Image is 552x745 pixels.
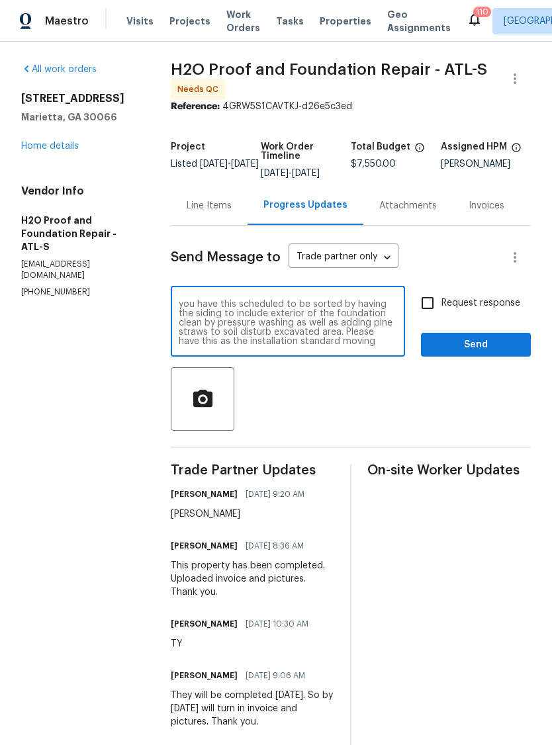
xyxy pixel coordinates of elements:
div: Progress Updates [263,198,347,212]
span: Trade Partner Updates [171,464,334,477]
span: Send [432,337,520,353]
span: $7,550.00 [351,159,396,169]
span: Geo Assignments [387,8,451,34]
div: This property has been completed. Uploaded invoice and pictures. Thank you. [171,559,334,599]
span: [DATE] 9:20 AM [246,488,304,501]
span: [DATE] [200,159,228,169]
h5: Marietta, GA 30066 [21,110,139,124]
span: - [261,169,320,178]
div: TY [171,637,316,650]
h5: Assigned HPM [441,142,507,152]
div: Line Items [187,199,232,212]
div: Invoices [469,199,504,212]
span: [DATE] 8:36 AM [246,539,304,552]
div: They will be completed [DATE]. So by [DATE] will turn in invoice and pictures. Thank you. [171,689,334,728]
div: 110 [476,5,488,19]
div: [PERSON_NAME] [171,507,312,521]
div: Attachments [379,199,437,212]
span: Listed [171,159,259,169]
span: Visits [126,15,154,28]
textarea: Hi [PERSON_NAME] visited for this home [DATE]. The finish of the installation was not left in an ... [179,300,397,346]
a: All work orders [21,65,97,74]
span: Projects [169,15,210,28]
h2: [STREET_ADDRESS] [21,92,139,105]
span: [DATE] 9:06 AM [246,669,305,682]
a: Home details [21,142,79,151]
span: Send Message to [171,251,281,264]
span: [DATE] [292,169,320,178]
span: [DATE] [231,159,259,169]
h5: Total Budget [351,142,410,152]
span: Properties [320,15,371,28]
h6: [PERSON_NAME] [171,488,238,501]
h5: Work Order Timeline [261,142,351,161]
p: [PHONE_NUMBER] [21,286,139,298]
h6: [PERSON_NAME] [171,617,238,631]
span: Tasks [276,17,304,26]
span: [DATE] 10:30 AM [246,617,308,631]
span: [DATE] [261,169,289,178]
div: 4GRW5S1CAVTKJ-d26e5c3ed [171,100,531,113]
span: The hpm assigned to this work order. [511,142,522,159]
h5: Project [171,142,205,152]
h5: H2O Proof and Foundation Repair - ATL-S [21,214,139,253]
span: Maestro [45,15,89,28]
span: On-site Worker Updates [367,464,531,477]
span: - [200,159,259,169]
span: The total cost of line items that have been proposed by Opendoor. This sum includes line items th... [414,142,425,159]
span: Needs QC [177,83,224,96]
div: Trade partner only [289,247,398,269]
h6: [PERSON_NAME] [171,669,238,682]
h4: Vendor Info [21,185,139,198]
div: [PERSON_NAME] [441,159,531,169]
p: [EMAIL_ADDRESS][DOMAIN_NAME] [21,259,139,281]
b: Reference: [171,102,220,111]
span: H2O Proof and Foundation Repair - ATL-S [171,62,487,77]
button: Send [421,333,531,357]
span: Request response [441,296,520,310]
span: Work Orders [226,8,260,34]
h6: [PERSON_NAME] [171,539,238,552]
